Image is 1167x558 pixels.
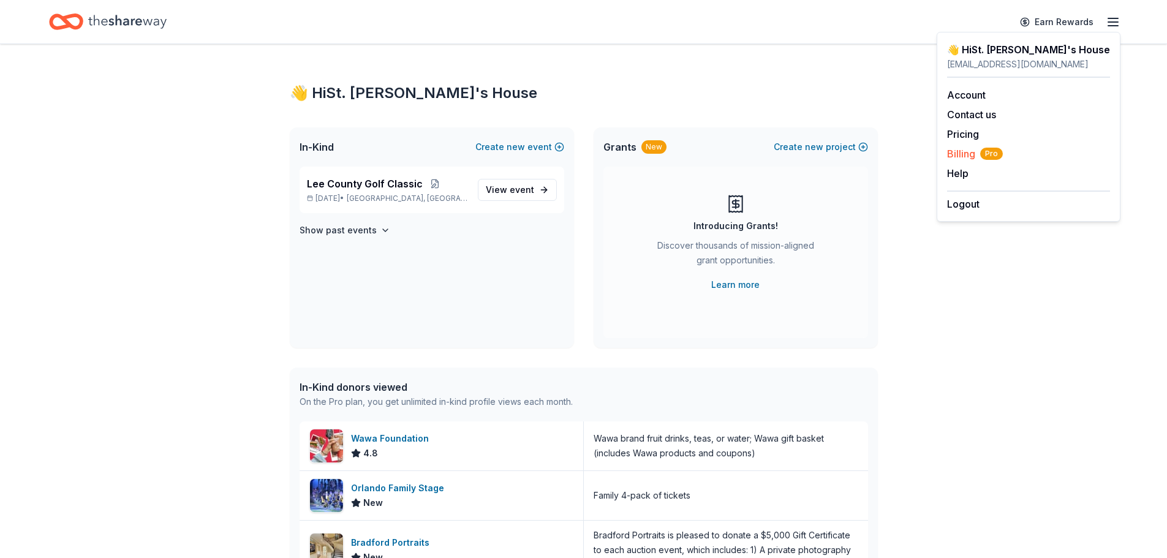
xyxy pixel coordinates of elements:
[300,380,573,394] div: In-Kind donors viewed
[347,194,467,203] span: [GEOGRAPHIC_DATA], [GEOGRAPHIC_DATA]
[947,42,1110,57] div: 👋 Hi St. [PERSON_NAME]'s House
[947,197,980,211] button: Logout
[947,57,1110,72] div: [EMAIL_ADDRESS][DOMAIN_NAME]
[1013,11,1101,33] a: Earn Rewards
[478,179,557,201] a: View event
[307,176,423,191] span: Lee County Golf Classic
[652,238,819,273] div: Discover thousands of mission-aligned grant opportunities.
[310,479,343,512] img: Image for Orlando Family Stage
[947,89,986,101] a: Account
[363,496,383,510] span: New
[310,429,343,462] img: Image for Wawa Foundation
[641,140,667,154] div: New
[594,431,858,461] div: Wawa brand fruit drinks, teas, or water; Wawa gift basket (includes Wawa products and coupons)
[475,140,564,154] button: Createnewevent
[300,223,377,238] h4: Show past events
[363,446,378,461] span: 4.8
[947,128,979,140] a: Pricing
[774,140,868,154] button: Createnewproject
[947,146,1003,161] button: BillingPro
[805,140,823,154] span: new
[351,535,434,550] div: Bradford Portraits
[947,107,996,122] button: Contact us
[351,481,449,496] div: Orlando Family Stage
[947,146,1003,161] span: Billing
[307,194,468,203] p: [DATE] •
[693,219,778,233] div: Introducing Grants!
[300,223,390,238] button: Show past events
[486,183,534,197] span: View
[711,277,760,292] a: Learn more
[290,83,878,103] div: 👋 Hi St. [PERSON_NAME]'s House
[300,140,334,154] span: In-Kind
[594,488,690,503] div: Family 4-pack of tickets
[510,184,534,195] span: event
[980,148,1003,160] span: Pro
[351,431,434,446] div: Wawa Foundation
[507,140,525,154] span: new
[947,166,969,181] button: Help
[300,394,573,409] div: On the Pro plan, you get unlimited in-kind profile views each month.
[603,140,636,154] span: Grants
[49,7,167,36] a: Home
